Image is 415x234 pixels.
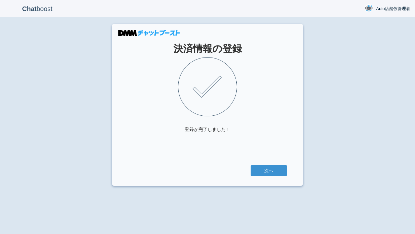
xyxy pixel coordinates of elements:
[185,126,230,133] div: 登録が完了しました！
[365,4,373,12] img: User Image
[5,1,70,17] p: boost
[251,165,287,176] a: 次へ
[118,30,180,36] img: DMMチャットブースト
[128,43,287,54] h1: 決済情報の登録
[178,57,237,116] img: check.png
[22,5,36,12] b: Chat
[376,6,410,12] span: Auto店舗仮管理者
